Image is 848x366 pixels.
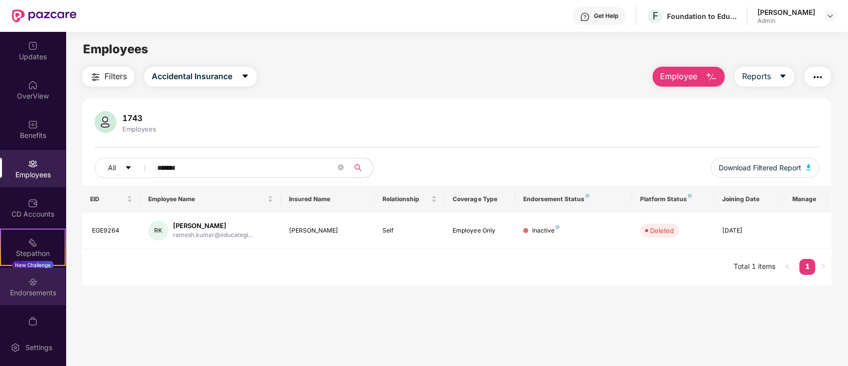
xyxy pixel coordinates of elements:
img: svg+xml;base64,PHN2ZyBpZD0iRHJvcGRvd24tMzJ4MzIiIHhtbG5zPSJodHRwOi8vd3d3LnczLm9yZy8yMDAwL3N2ZyIgd2... [826,12,834,20]
span: Employees [83,42,148,56]
img: svg+xml;base64,PHN2ZyBpZD0iSG9tZSIgeG1sbnM9Imh0dHA6Ly93d3cudzMub3JnLzIwMDAvc3ZnIiB3aWR0aD0iMjAiIG... [28,80,38,90]
div: Foundation to Educate Girls Globally [667,11,737,21]
img: svg+xml;base64,PHN2ZyBpZD0iSGVscC0zMngzMiIgeG1sbnM9Imh0dHA6Ly93d3cudzMub3JnLzIwMDAvc3ZnIiB3aWR0aD... [580,12,590,22]
span: caret-down [241,72,249,81]
th: Joining Date [714,186,784,213]
th: Relationship [375,186,445,213]
span: Accidental Insurance [152,70,232,83]
div: Endorsement Status [523,195,624,203]
img: svg+xml;base64,PHN2ZyBpZD0iRW5kb3JzZW1lbnRzIiB4bWxucz0iaHR0cDovL3d3dy53My5vcmcvMjAwMC9zdmciIHdpZH... [28,277,38,287]
div: [PERSON_NAME] [289,226,367,236]
img: svg+xml;base64,PHN2ZyB4bWxucz0iaHR0cDovL3d3dy53My5vcmcvMjAwMC9zdmciIHdpZHRoPSIyMSIgaGVpZ2h0PSIyMC... [28,238,38,247]
span: Employee Name [148,195,265,203]
button: Reportscaret-down [735,67,794,87]
div: [PERSON_NAME] [173,221,253,231]
img: svg+xml;base64,PHN2ZyB4bWxucz0iaHR0cDovL3d3dy53My5vcmcvMjAwMC9zdmciIHhtbG5zOnhsaW5rPSJodHRwOi8vd3... [806,164,811,170]
img: svg+xml;base64,PHN2ZyBpZD0iQ0RfQWNjb3VudHMiIGRhdGEtbmFtZT0iQ0QgQWNjb3VudHMiIHhtbG5zPSJodHRwOi8vd3... [28,198,38,208]
span: caret-down [125,164,132,172]
div: Employee Only [453,226,507,236]
img: svg+xml;base64,PHN2ZyB4bWxucz0iaHR0cDovL3d3dy53My5vcmcvMjAwMC9zdmciIHdpZHRoPSIyNCIgaGVpZ2h0PSIyNC... [90,71,101,83]
li: Next Page [815,259,831,275]
img: svg+xml;base64,PHN2ZyB4bWxucz0iaHR0cDovL3d3dy53My5vcmcvMjAwMC9zdmciIHdpZHRoPSI4IiBoZWlnaHQ9IjgiIH... [556,225,560,229]
div: [DATE] [722,226,776,236]
span: Download Filtered Report [719,162,801,173]
button: Download Filtered Report [711,158,819,178]
span: Relationship [382,195,429,203]
li: 1 [799,259,815,275]
th: Insured Name [281,186,375,213]
span: right [820,263,826,269]
button: left [779,259,795,275]
span: close-circle [338,163,344,173]
div: 1743 [120,113,158,123]
span: left [784,263,790,269]
li: Previous Page [779,259,795,275]
img: New Pazcare Logo [12,9,77,22]
span: Filters [104,70,127,83]
img: svg+xml;base64,PHN2ZyB4bWxucz0iaHR0cDovL3d3dy53My5vcmcvMjAwMC9zdmciIHhtbG5zOnhsaW5rPSJodHRwOi8vd3... [705,71,717,83]
img: svg+xml;base64,PHN2ZyBpZD0iVXBkYXRlZCIgeG1sbnM9Imh0dHA6Ly93d3cudzMub3JnLzIwMDAvc3ZnIiB3aWR0aD0iMj... [28,41,38,51]
span: Employee [660,70,697,83]
img: svg+xml;base64,PHN2ZyBpZD0iQmVuZWZpdHMiIHhtbG5zPSJodHRwOi8vd3d3LnczLm9yZy8yMDAwL3N2ZyIgd2lkdGg9Ij... [28,120,38,129]
img: svg+xml;base64,PHN2ZyB4bWxucz0iaHR0cDovL3d3dy53My5vcmcvMjAwMC9zdmciIHdpZHRoPSI4IiBoZWlnaHQ9IjgiIH... [688,194,692,198]
div: Self [382,226,437,236]
span: search [349,164,368,172]
span: All [108,162,116,173]
span: caret-down [779,72,787,81]
div: Admin [757,17,815,25]
th: Coverage Type [445,186,515,213]
span: F [653,10,659,22]
img: svg+xml;base64,PHN2ZyBpZD0iU2V0dGluZy0yMHgyMCIgeG1sbnM9Imh0dHA6Ly93d3cudzMub3JnLzIwMDAvc3ZnIiB3aW... [10,343,20,353]
div: Get Help [594,12,618,20]
span: close-circle [338,164,344,170]
div: Employees [120,125,158,133]
span: Reports [742,70,771,83]
th: EID [82,186,141,213]
div: Platform Status [640,195,706,203]
div: Settings [22,343,55,353]
img: svg+xml;base64,PHN2ZyB4bWxucz0iaHR0cDovL3d3dy53My5vcmcvMjAwMC9zdmciIHdpZHRoPSIyNCIgaGVpZ2h0PSIyNC... [812,71,824,83]
img: svg+xml;base64,PHN2ZyBpZD0iRW1wbG95ZWVzIiB4bWxucz0iaHR0cDovL3d3dy53My5vcmcvMjAwMC9zdmciIHdpZHRoPS... [28,159,38,169]
th: Employee Name [140,186,281,213]
div: Deleted [650,226,674,236]
div: EGE9264 [92,226,133,236]
button: Filters [82,67,134,87]
div: Inactive [532,226,560,236]
div: ramesh.kumar@educategi... [173,231,253,240]
th: Manage [784,186,831,213]
button: search [349,158,374,178]
div: Stepathon [1,248,65,258]
li: Total 1 items [734,259,775,275]
button: right [815,259,831,275]
img: svg+xml;base64,PHN2ZyB4bWxucz0iaHR0cDovL3d3dy53My5vcmcvMjAwMC9zdmciIHdpZHRoPSI4IiBoZWlnaHQ9IjgiIH... [585,194,589,198]
button: Accidental Insurancecaret-down [144,67,257,87]
img: svg+xml;base64,PHN2ZyB4bWxucz0iaHR0cDovL3d3dy53My5vcmcvMjAwMC9zdmciIHhtbG5zOnhsaW5rPSJodHRwOi8vd3... [94,111,116,133]
div: [PERSON_NAME] [757,7,815,17]
span: EID [90,195,125,203]
div: RK [148,221,168,241]
button: Employee [653,67,725,87]
img: svg+xml;base64,PHN2ZyBpZD0iTXlfT3JkZXJzIiBkYXRhLW5hbWU9Ik15IE9yZGVycyIgeG1sbnM9Imh0dHA6Ly93d3cudz... [28,316,38,326]
a: 1 [799,259,815,274]
div: New Challenge [12,261,54,269]
button: Allcaret-down [94,158,155,178]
